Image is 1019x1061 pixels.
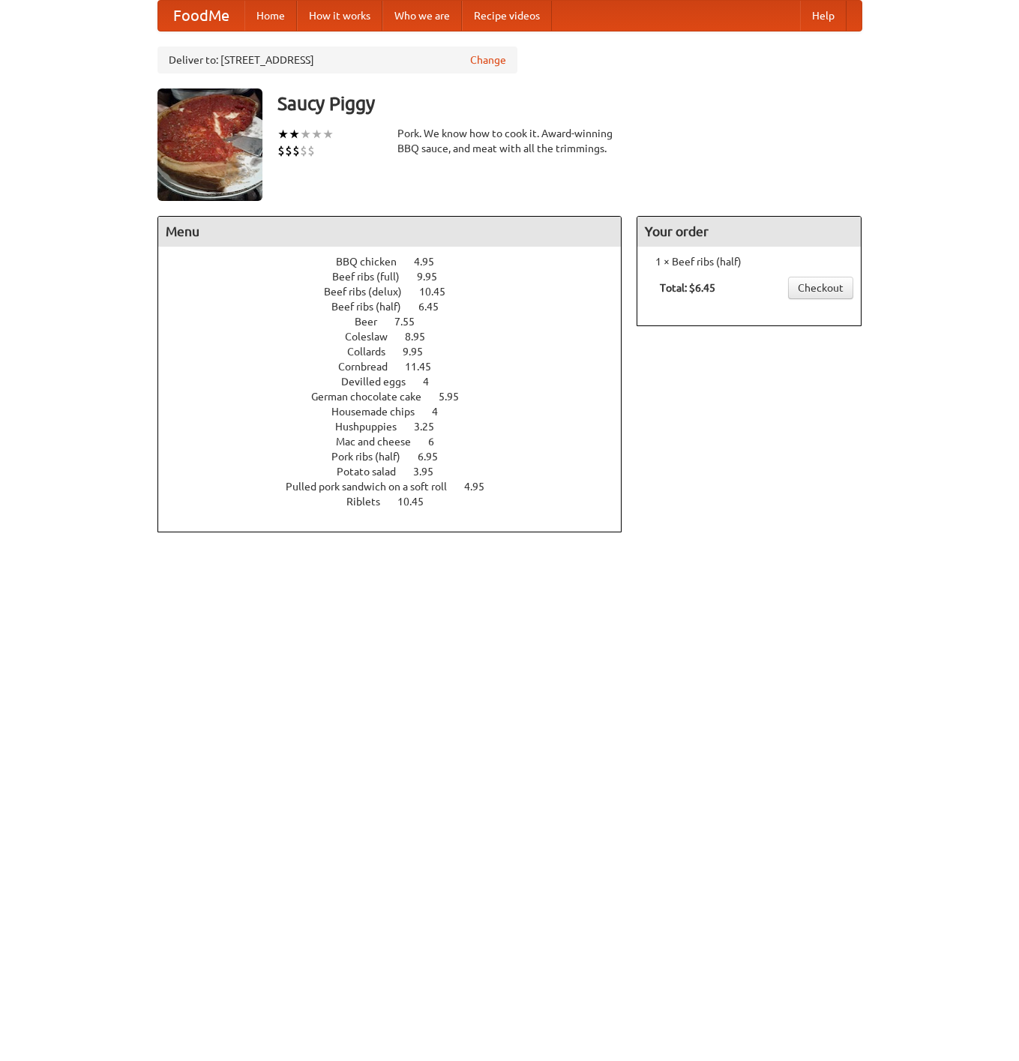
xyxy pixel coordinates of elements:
[346,496,451,508] a: Riblets 10.45
[277,142,285,159] li: $
[397,496,439,508] span: 10.45
[355,316,442,328] a: Beer 7.55
[341,376,457,388] a: Devilled eggs 4
[300,142,307,159] li: $
[418,301,454,313] span: 6.45
[331,451,466,463] a: Pork ribs (half) 6.95
[157,46,517,73] div: Deliver to: [STREET_ADDRESS]
[414,421,449,433] span: 3.25
[322,126,334,142] li: ★
[332,271,415,283] span: Beef ribs (full)
[417,271,452,283] span: 9.95
[428,436,449,448] span: 6
[394,316,430,328] span: 7.55
[286,481,462,493] span: Pulled pork sandwich on a soft roll
[336,256,462,268] a: BBQ chicken 4.95
[311,391,436,403] span: German chocolate cake
[292,142,300,159] li: $
[462,1,552,31] a: Recipe videos
[345,331,403,343] span: Coleslaw
[336,436,426,448] span: Mac and cheese
[403,346,438,358] span: 9.95
[346,496,395,508] span: Riblets
[337,466,461,478] a: Potato salad 3.95
[405,361,446,373] span: 11.45
[382,1,462,31] a: Who we are
[347,346,400,358] span: Collards
[157,88,262,201] img: angular.jpg
[158,1,244,31] a: FoodMe
[397,126,622,156] div: Pork. We know how to cook it. Award-winning BBQ sauce, and meat with all the trimmings.
[324,286,417,298] span: Beef ribs (delux)
[311,391,487,403] a: German chocolate cake 5.95
[311,126,322,142] li: ★
[158,217,622,247] h4: Menu
[336,256,412,268] span: BBQ chicken
[337,466,411,478] span: Potato salad
[439,391,474,403] span: 5.95
[788,277,853,299] a: Checkout
[335,421,412,433] span: Hushpuppies
[355,316,392,328] span: Beer
[419,286,460,298] span: 10.45
[324,286,473,298] a: Beef ribs (delux) 10.45
[645,254,853,269] li: 1 × Beef ribs (half)
[307,142,315,159] li: $
[345,331,453,343] a: Coleslaw 8.95
[338,361,459,373] a: Cornbread 11.45
[297,1,382,31] a: How it works
[418,451,453,463] span: 6.95
[331,301,416,313] span: Beef ribs (half)
[335,421,462,433] a: Hushpuppies 3.25
[637,217,861,247] h4: Your order
[470,52,506,67] a: Change
[331,301,466,313] a: Beef ribs (half) 6.45
[332,271,465,283] a: Beef ribs (full) 9.95
[432,406,453,418] span: 4
[464,481,499,493] span: 4.95
[347,346,451,358] a: Collards 9.95
[336,436,462,448] a: Mac and cheese 6
[338,361,403,373] span: Cornbread
[289,126,300,142] li: ★
[800,1,847,31] a: Help
[414,256,449,268] span: 4.95
[285,142,292,159] li: $
[286,481,512,493] a: Pulled pork sandwich on a soft roll 4.95
[660,282,715,294] b: Total: $6.45
[331,406,466,418] a: Housemade chips 4
[277,126,289,142] li: ★
[341,376,421,388] span: Devilled eggs
[331,451,415,463] span: Pork ribs (half)
[244,1,297,31] a: Home
[405,331,440,343] span: 8.95
[300,126,311,142] li: ★
[423,376,444,388] span: 4
[413,466,448,478] span: 3.95
[331,406,430,418] span: Housemade chips
[277,88,862,118] h3: Saucy Piggy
